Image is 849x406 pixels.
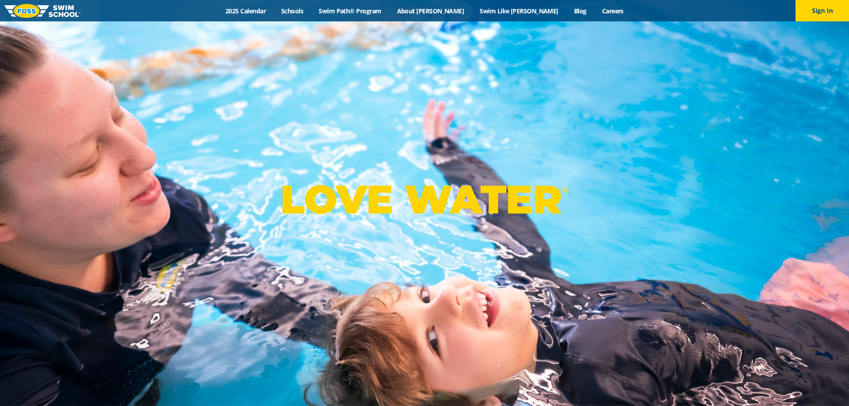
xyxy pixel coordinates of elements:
[472,7,566,15] a: Swim Like [PERSON_NAME]
[274,7,311,15] a: Schools
[218,7,274,15] a: 2025 Calendar
[566,7,594,15] a: Blog
[280,176,569,223] p: LOVE WATER
[594,7,631,15] a: Careers
[311,7,389,15] a: Swim Path® Program
[389,7,472,15] a: About [PERSON_NAME]
[4,4,81,18] img: FOSS Swim School Logo
[562,185,569,196] sup: ®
